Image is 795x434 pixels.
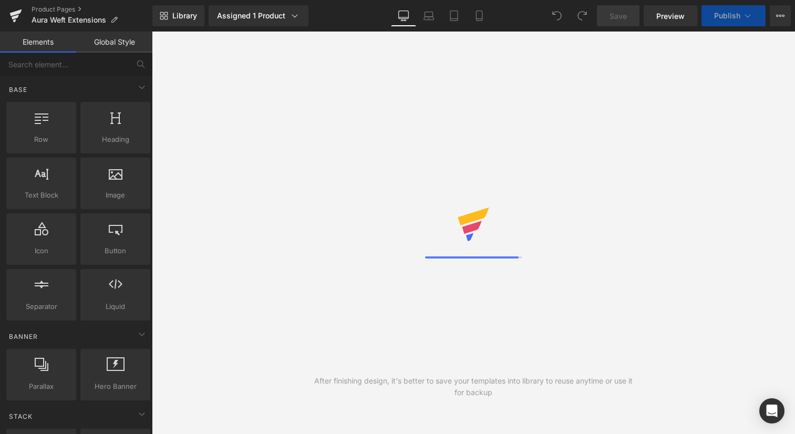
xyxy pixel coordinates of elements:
a: New Library [152,5,204,26]
span: Save [610,11,627,22]
div: After finishing design, it's better to save your templates into library to reuse anytime or use i... [313,375,634,398]
button: Undo [546,5,567,26]
div: Open Intercom Messenger [759,398,784,423]
span: Icon [9,245,73,256]
span: Hero Banner [84,381,147,392]
span: Preview [656,11,685,22]
span: Text Block [9,190,73,201]
span: Library [172,11,197,20]
button: Publish [701,5,766,26]
a: Desktop [391,5,416,26]
span: Stack [8,411,34,421]
div: Assigned 1 Product [217,11,300,21]
a: Global Style [76,32,152,53]
span: Heading [84,134,147,145]
span: Separator [9,301,73,312]
span: Row [9,134,73,145]
span: Publish [714,12,740,20]
span: Aura Weft Extensions [32,16,106,24]
span: Button [84,245,147,256]
a: Laptop [416,5,441,26]
span: Base [8,85,28,95]
button: More [770,5,791,26]
span: Banner [8,332,39,342]
a: Product Pages [32,5,152,14]
span: Image [84,190,147,201]
span: Parallax [9,381,73,392]
a: Preview [644,5,697,26]
a: Mobile [467,5,492,26]
span: Liquid [84,301,147,312]
button: Redo [572,5,593,26]
a: Tablet [441,5,467,26]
